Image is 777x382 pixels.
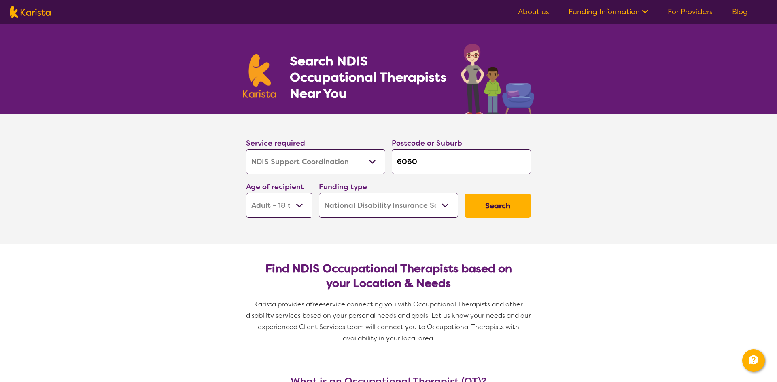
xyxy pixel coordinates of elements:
[246,300,533,342] span: service connecting you with Occupational Therapists and other disability services based on your p...
[310,300,323,308] span: free
[732,7,748,17] a: Blog
[319,182,367,192] label: Funding type
[10,6,51,18] img: Karista logo
[253,262,524,291] h2: Find NDIS Occupational Therapists based on your Location & Needs
[668,7,713,17] a: For Providers
[246,182,304,192] label: Age of recipient
[569,7,648,17] a: Funding Information
[461,44,534,114] img: occupational-therapy
[465,194,531,218] button: Search
[243,54,276,98] img: Karista logo
[742,349,765,372] button: Channel Menu
[518,7,549,17] a: About us
[392,138,462,148] label: Postcode or Suburb
[246,138,305,148] label: Service required
[290,53,447,101] h1: Search NDIS Occupational Therapists Near You
[392,149,531,174] input: Type
[254,300,310,308] span: Karista provides a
